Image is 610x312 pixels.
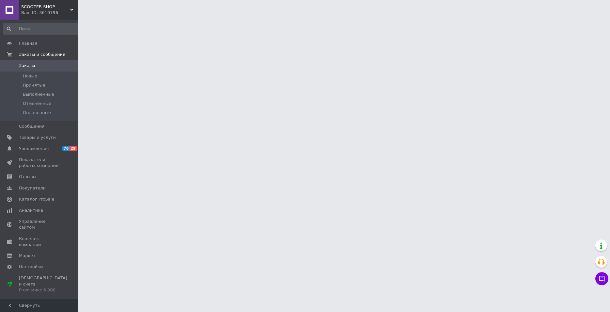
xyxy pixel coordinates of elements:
[19,196,54,202] span: Каталог ProSale
[19,157,60,169] span: Показатели работы компании
[19,219,60,230] span: Управление сайтом
[19,253,36,259] span: Маркет
[23,110,51,116] span: Оплаченные
[23,101,51,107] span: Отмененные
[19,63,35,69] span: Заказы
[23,91,54,97] span: Выполненные
[595,272,608,285] button: Чат с покупателем
[19,275,67,293] span: [DEMOGRAPHIC_DATA] и счета
[19,123,44,129] span: Сообщения
[21,4,70,10] span: SCOOTER-SHOP
[19,287,67,293] div: Prom микс 6 000
[19,185,46,191] span: Покупатели
[3,23,81,35] input: Поиск
[19,236,60,248] span: Кошелек компании
[19,264,43,270] span: Настройки
[23,73,37,79] span: Новые
[21,10,78,16] div: Ваш ID: 3610796
[23,82,45,88] span: Принятые
[19,135,56,140] span: Товары и услуги
[19,207,43,213] span: Аналитика
[70,146,77,151] span: 29
[19,41,37,46] span: Главная
[62,146,70,151] span: 76
[19,146,49,152] span: Уведомления
[19,174,36,180] span: Отзывы
[19,52,65,57] span: Заказы и сообщения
